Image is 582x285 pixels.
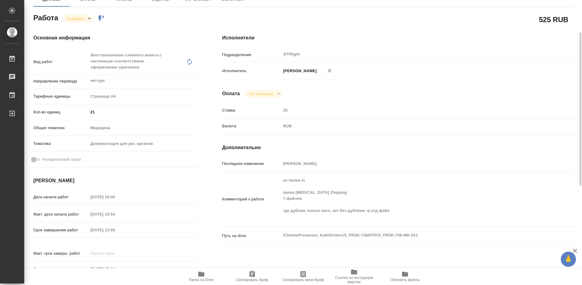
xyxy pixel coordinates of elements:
[380,268,430,285] button: Обновить файлы
[248,91,275,96] button: Не оплачена
[33,34,198,42] h4: Основная информация
[33,93,88,99] p: Тарифные единицы
[88,193,141,201] input: Пустое поле
[33,227,88,233] p: Срок завершения работ
[222,196,281,202] p: Комментарий к работе
[33,177,198,184] h4: [PERSON_NAME]
[33,109,88,115] p: Кол-во единиц
[281,68,317,74] p: [PERSON_NAME]
[88,210,141,219] input: Пустое поле
[329,268,380,285] button: Ссылка на инструкции верстки
[189,278,214,282] span: Папка на Drive
[222,161,281,167] p: Последнее изменение
[222,68,281,74] p: Исполнитель
[88,265,141,273] input: ✎ Введи что-нибудь
[33,141,88,147] p: Тематика
[236,278,268,282] span: Скопировать бриф
[245,90,282,98] div: В работе
[222,123,281,129] p: Валюта
[222,90,240,97] h4: Оплата
[323,64,336,77] button: Удалить исполнителя
[88,91,198,102] div: Страница А4
[222,52,281,58] p: Подразделение
[63,15,93,23] div: В работе
[222,34,575,42] h4: Исполнители
[281,159,546,168] input: Пустое поле
[88,108,198,116] input: ✎ Введи что-нибудь
[42,156,81,163] span: Нотариальный заказ
[88,226,141,234] input: Пустое поле
[539,14,568,25] h2: 525 RUB
[66,16,86,21] button: В работе
[278,268,329,285] button: Скопировать мини-бриф
[561,252,576,267] button: 🙏
[222,144,575,151] h4: Дополнительно
[281,106,546,115] input: Пустое поле
[88,249,141,258] input: Пустое поле
[33,194,88,200] p: Дата начала работ
[222,107,281,113] p: Ставка
[33,211,88,217] p: Факт. дата начала работ
[281,230,546,240] textarea: /Clients/Fresenius_Kabi/Orders/S_FRSK-736/DTP/S_FRSK-736-WK-011
[33,12,58,23] h2: Работа
[563,253,574,266] span: 🙏
[176,268,227,285] button: Папка на Drive
[88,123,198,133] div: Медицина
[222,233,281,239] p: Путь на drive
[33,250,88,256] p: Факт. срок заверш. работ
[332,276,376,284] span: Ссылка на инструкции верстки
[33,125,88,131] p: Общая тематика
[390,278,420,282] span: Обновить файлы
[281,121,546,131] div: RUB
[33,59,88,65] p: Вид работ
[33,266,88,272] p: Срок завершения услуги
[227,268,278,285] button: Скопировать бриф
[282,278,324,282] span: Скопировать мини-бриф
[281,175,546,222] textarea: из папки in папка [MEDICAL_DATA] Zhejiang 7 файлов где дубляж только англ, кит без дубляжа -в отд...
[88,139,198,149] div: Документация для рег. органов
[33,78,88,84] p: Направление перевода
